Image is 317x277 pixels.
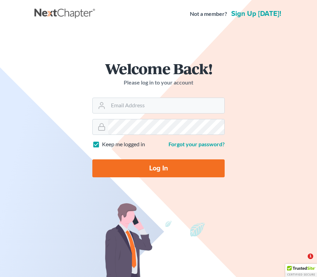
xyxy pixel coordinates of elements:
strong: Not a member? [190,10,227,18]
p: Please log in to your account [92,79,225,87]
div: TrustedSite Certified [285,264,317,277]
span: 1 [308,254,313,259]
a: Forgot your password? [168,141,225,147]
label: Keep me logged in [102,140,145,148]
a: Sign up [DATE]! [230,10,283,17]
input: Email Address [108,98,224,113]
iframe: Intercom live chat [294,254,310,270]
input: Log In [92,159,225,177]
h1: Welcome Back! [92,61,225,76]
